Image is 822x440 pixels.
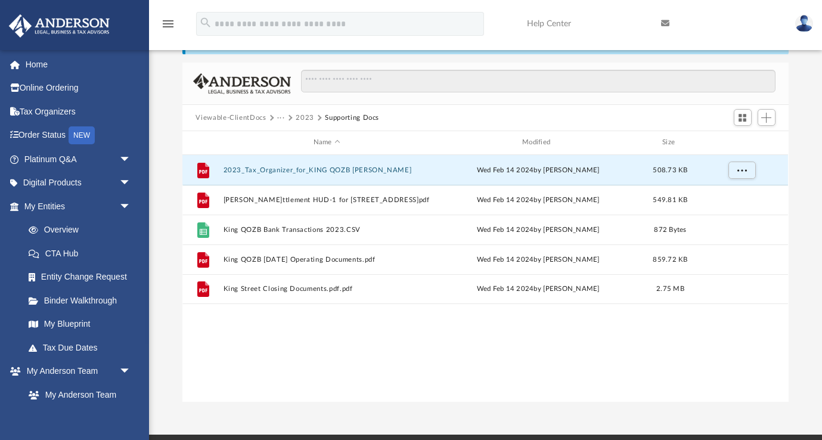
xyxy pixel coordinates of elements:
a: My Anderson Team [17,383,137,407]
div: Wed Feb 14 2024 by [PERSON_NAME] [435,254,641,265]
img: User Pic [795,15,813,32]
a: CTA Hub [17,241,149,265]
a: My Blueprint [17,312,143,336]
span: 2.75 MB [657,286,685,292]
button: [PERSON_NAME]ttlement HUD-1 for [STREET_ADDRESS]pdf [224,196,430,204]
a: Platinum Q&Aarrow_drop_down [8,147,149,171]
button: Add [758,109,776,126]
div: id [700,137,783,148]
div: Modified [435,137,641,148]
img: Anderson Advisors Platinum Portal [5,14,113,38]
a: Order StatusNEW [8,123,149,148]
button: More options [728,161,756,179]
div: Wed Feb 14 2024 by [PERSON_NAME] [435,284,641,295]
div: id [188,137,218,148]
span: 549.81 KB [653,196,688,203]
input: Search files and folders [301,70,775,92]
div: grid [182,155,788,402]
button: Viewable-ClientDocs [196,113,266,123]
div: NEW [69,126,95,144]
button: Supporting Docs [325,113,379,123]
a: Online Ordering [8,76,149,100]
button: King Street Closing Documents.pdf.pdf [224,285,430,293]
a: Digital Productsarrow_drop_down [8,171,149,195]
span: 859.72 KB [653,256,688,262]
i: menu [161,17,175,31]
span: 508.73 KB [653,166,688,173]
button: 2023_Tax_Organizer_for_KING QOZB [PERSON_NAME] [224,166,430,174]
span: arrow_drop_down [119,360,143,384]
button: 2023 [296,113,314,123]
div: Wed Feb 14 2024 by [PERSON_NAME] [435,224,641,235]
a: My Anderson Teamarrow_drop_down [8,360,143,383]
span: arrow_drop_down [119,147,143,172]
span: 872 Bytes [655,226,687,233]
span: arrow_drop_down [119,194,143,219]
div: Wed Feb 14 2024 by [PERSON_NAME] [435,194,641,205]
a: Tax Due Dates [17,336,149,360]
a: Entity Change Request [17,265,149,289]
button: Switch to Grid View [734,109,752,126]
button: King QOZB Bank Transactions 2023.CSV [224,226,430,234]
i: search [199,16,212,29]
a: My Entitiesarrow_drop_down [8,194,149,218]
div: Wed Feb 14 2024 by [PERSON_NAME] [435,165,641,175]
button: ··· [277,113,285,123]
div: Size [647,137,694,148]
a: menu [161,23,175,31]
div: Name [223,137,430,148]
a: Overview [17,218,149,242]
a: Tax Organizers [8,100,149,123]
span: arrow_drop_down [119,171,143,196]
button: King QOZB [DATE] Operating Documents.pdf [224,256,430,264]
a: Binder Walkthrough [17,289,149,312]
a: Home [8,52,149,76]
